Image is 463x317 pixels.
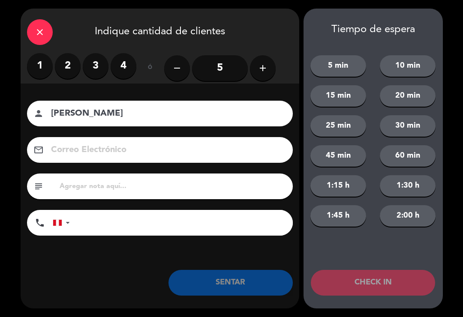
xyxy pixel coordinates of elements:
i: remove [172,63,182,73]
input: Nombre del cliente [50,106,282,121]
button: 1:45 h [310,205,366,227]
div: Peru (Perú): +51 [53,210,73,235]
label: 3 [83,53,108,79]
i: subject [33,181,44,191]
button: CHECK IN [311,270,435,296]
div: ó [136,53,164,83]
button: 2:00 h [380,205,436,227]
div: Indique cantidad de clientes [21,9,299,53]
label: 4 [111,53,136,79]
input: Correo Electrónico [50,143,282,158]
button: 10 min [380,55,436,77]
button: 60 min [380,145,436,167]
button: 5 min [310,55,366,77]
button: 45 min [310,145,366,167]
button: 25 min [310,115,366,137]
button: 1:15 h [310,175,366,197]
label: 1 [27,53,53,79]
i: email [33,145,44,155]
button: 15 min [310,85,366,107]
i: close [35,27,45,37]
button: 1:30 h [380,175,436,197]
div: Tiempo de espera [304,24,443,36]
i: person [33,108,44,119]
i: phone [35,218,45,228]
label: 2 [55,53,81,79]
button: 20 min [380,85,436,107]
button: 30 min [380,115,436,137]
i: add [258,63,268,73]
input: Agregar nota aquí... [59,180,286,192]
button: SENTAR [168,270,293,296]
